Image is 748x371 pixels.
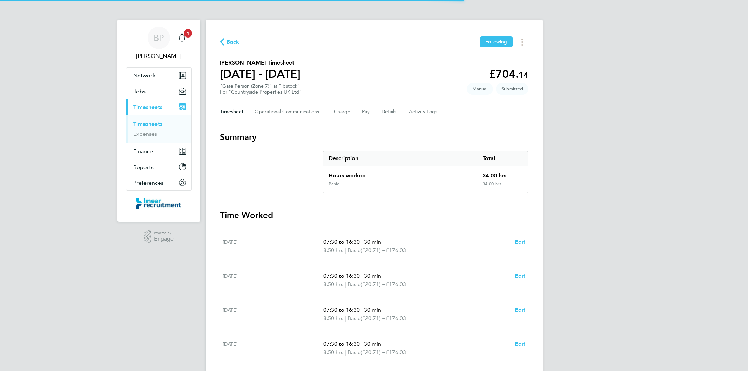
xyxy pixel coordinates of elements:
span: £176.03 [386,349,406,356]
span: Jobs [133,88,146,95]
button: Following [480,36,513,47]
div: Total [477,151,528,166]
span: 8.50 hrs [323,349,343,356]
div: For "Countryside Properties UK Ltd" [220,89,302,95]
span: (£20.71) = [360,247,386,254]
span: 30 min [364,238,381,245]
span: Finance [133,148,153,155]
button: Finance [126,143,191,159]
span: Edit [515,272,526,279]
a: Edit [515,272,526,280]
span: (£20.71) = [360,349,386,356]
button: Timesheets Menu [516,36,528,47]
span: Edit [515,306,526,313]
div: 34.00 hrs [477,166,528,181]
span: Preferences [133,180,163,186]
button: Timesheets [126,99,191,115]
span: Engage [154,236,174,242]
span: 07:30 to 16:30 [323,272,360,279]
button: Activity Logs [409,103,438,120]
span: 30 min [364,340,381,347]
button: Back [220,38,240,46]
span: (£20.71) = [360,281,386,288]
a: 1 [175,27,189,49]
a: BP[PERSON_NAME] [126,27,192,60]
span: Edit [515,340,526,347]
span: | [345,349,346,356]
span: 8.50 hrs [323,247,343,254]
div: [DATE] [223,306,324,323]
a: Go to home page [126,198,192,209]
span: Reports [133,164,154,170]
span: 07:30 to 16:30 [323,306,360,313]
span: BP [154,33,164,42]
div: [DATE] [223,340,324,357]
span: 8.50 hrs [323,315,343,322]
a: Edit [515,306,526,314]
div: 34.00 hrs [477,181,528,193]
h3: Time Worked [220,210,528,221]
span: Basic [348,280,360,289]
button: Details [382,103,398,120]
h3: Summary [220,131,528,143]
div: Timesheets [126,115,191,143]
span: | [345,247,346,254]
span: £176.03 [386,247,406,254]
button: Timesheet [220,103,243,120]
span: Following [485,39,507,45]
button: Pay [362,103,370,120]
div: [DATE] [223,238,324,255]
span: Basic [348,348,360,357]
span: 07:30 to 16:30 [323,238,360,245]
span: 30 min [364,272,381,279]
span: | [361,238,363,245]
button: Preferences [126,175,191,190]
span: 07:30 to 16:30 [323,340,360,347]
span: 30 min [364,306,381,313]
div: "Gate Person (Zone 7)" at "Ibstock" [220,83,302,95]
span: Back [227,38,240,46]
button: Operational Communications [255,103,323,120]
nav: Main navigation [117,20,200,222]
span: | [361,340,363,347]
span: Powered by [154,230,174,236]
div: Description [323,151,477,166]
a: Edit [515,238,526,246]
span: 14 [519,70,528,80]
img: linearrecruitment-logo-retina.png [136,198,181,209]
span: £176.03 [386,281,406,288]
h1: [DATE] - [DATE] [220,67,301,81]
span: 8.50 hrs [323,281,343,288]
span: | [361,272,363,279]
span: | [345,281,346,288]
div: Hours worked [323,166,477,181]
div: [DATE] [223,272,324,289]
span: 1 [184,29,192,38]
app-decimal: £704. [489,67,528,81]
span: Basic [348,314,360,323]
span: This timesheet was manually created. [467,83,493,95]
button: Charge [334,103,351,120]
button: Jobs [126,83,191,99]
button: Reports [126,159,191,175]
a: Edit [515,340,526,348]
span: This timesheet is Submitted. [496,83,528,95]
span: Edit [515,238,526,245]
span: | [361,306,363,313]
span: Network [133,72,155,79]
div: Summary [323,151,528,193]
div: Basic [329,181,339,187]
span: Bethan Parr [126,52,192,60]
a: Timesheets [133,121,162,127]
a: Expenses [133,130,157,137]
span: £176.03 [386,315,406,322]
span: | [345,315,346,322]
span: (£20.71) = [360,315,386,322]
span: Basic [348,246,360,255]
button: Network [126,68,191,83]
a: Powered byEngage [144,230,174,243]
span: Timesheets [133,104,162,110]
h2: [PERSON_NAME] Timesheet [220,59,301,67]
